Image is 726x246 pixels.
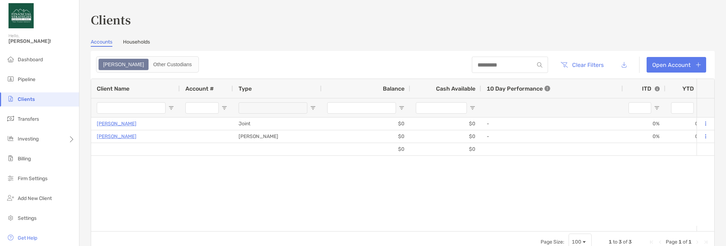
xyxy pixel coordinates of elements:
img: firm-settings icon [6,174,15,182]
span: Firm Settings [18,176,48,182]
img: billing icon [6,154,15,162]
a: Households [123,39,150,47]
span: Investing [18,136,39,142]
div: $0 [410,118,481,130]
button: Open Filter Menu [222,105,227,111]
div: Joint [233,118,322,130]
img: investing icon [6,134,15,143]
img: add_new_client icon [6,194,15,202]
span: Billing [18,156,31,162]
div: Last Page [703,239,709,245]
input: Balance Filter Input [327,102,396,114]
span: Settings [18,215,37,221]
img: pipeline icon [6,75,15,83]
button: Clear Filters [555,57,609,73]
img: Zoe Logo [9,3,34,28]
div: $0 [410,143,481,155]
span: Account # [185,85,214,92]
span: 1 [609,239,612,245]
button: Open Filter Menu [310,105,316,111]
a: [PERSON_NAME] [97,132,136,141]
span: Balance [383,85,404,92]
div: 0% [623,130,665,143]
div: 10 Day Performance [487,79,550,98]
div: 0% [665,118,708,130]
img: dashboard icon [6,55,15,63]
img: clients icon [6,95,15,103]
div: $0 [322,143,410,155]
span: Page [666,239,677,245]
a: [PERSON_NAME] [97,119,136,128]
input: Account # Filter Input [185,102,219,114]
h3: Clients [91,11,715,28]
a: Accounts [91,39,112,47]
div: 100 [572,239,581,245]
span: of [683,239,687,245]
div: YTD [682,85,702,92]
span: Type [239,85,252,92]
span: Client Name [97,85,129,92]
span: Get Help [18,235,37,241]
div: $0 [322,118,410,130]
div: [PERSON_NAME] [233,130,322,143]
span: Transfers [18,116,39,122]
div: - [487,131,617,142]
span: 3 [629,239,632,245]
span: Pipeline [18,76,35,82]
div: ITD [642,85,660,92]
img: transfers icon [6,114,15,123]
div: First Page [649,239,654,245]
input: Cash Available Filter Input [416,102,467,114]
span: Cash Available [436,85,475,92]
div: $0 [410,130,481,143]
img: get-help icon [6,233,15,242]
span: to [613,239,618,245]
span: 1 [688,239,692,245]
span: 3 [619,239,622,245]
div: Previous Page [657,239,663,245]
div: Page Size: [541,239,564,245]
div: Zoe [99,59,148,69]
div: 0% [665,130,708,143]
span: Clients [18,96,35,102]
span: 1 [678,239,682,245]
input: ITD Filter Input [629,102,651,114]
img: input icon [537,62,542,68]
div: 0% [623,118,665,130]
div: segmented control [96,56,199,73]
img: settings icon [6,213,15,222]
div: Next Page [694,239,700,245]
span: Add New Client [18,195,52,201]
input: YTD Filter Input [671,102,694,114]
span: [PERSON_NAME]! [9,38,75,44]
button: Open Filter Menu [470,105,475,111]
a: Open Account [647,57,706,73]
span: Dashboard [18,57,43,63]
button: Open Filter Menu [654,105,660,111]
button: Open Filter Menu [168,105,174,111]
span: of [623,239,627,245]
input: Client Name Filter Input [97,102,166,114]
button: Open Filter Menu [399,105,404,111]
div: $0 [322,130,410,143]
div: - [487,118,617,130]
div: Other Custodians [149,59,196,69]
